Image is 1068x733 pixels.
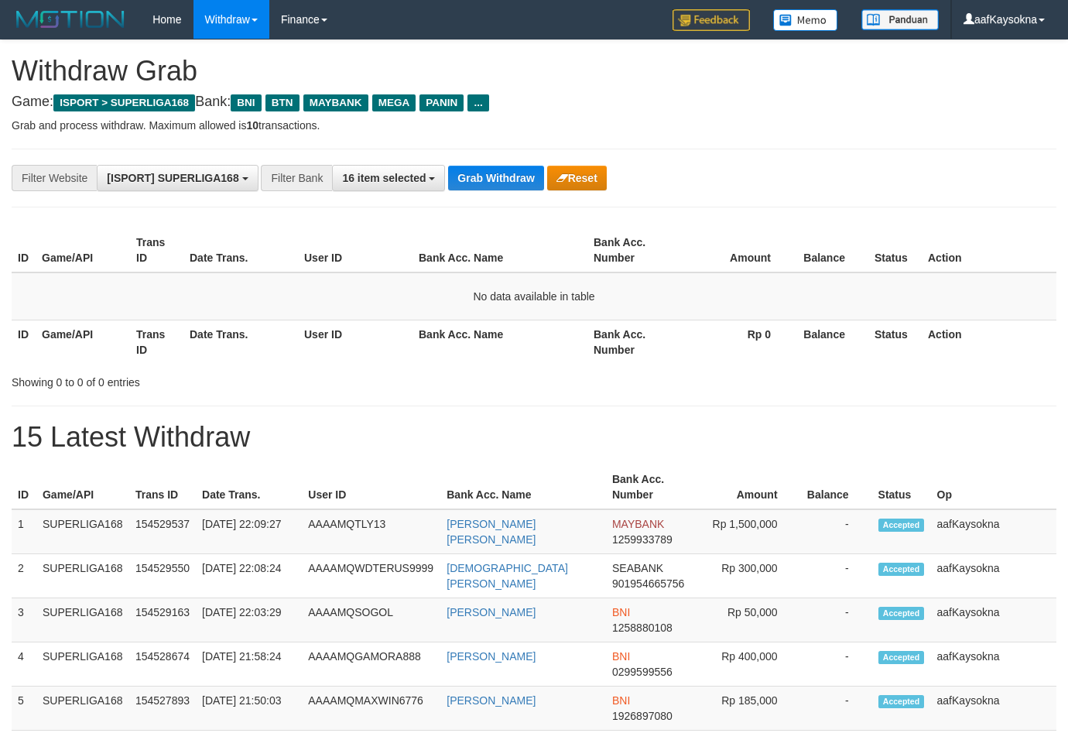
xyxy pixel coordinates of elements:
th: Status [872,465,931,509]
td: AAAAMQWDTERUS9999 [302,554,440,598]
td: SUPERLIGA168 [36,642,129,687]
th: ID [12,228,36,272]
td: AAAAMQTLY13 [302,509,440,554]
td: 2 [12,554,36,598]
th: Bank Acc. Number [606,465,696,509]
td: 154529550 [129,554,196,598]
td: SUPERLIGA168 [36,509,129,554]
img: Feedback.jpg [673,9,750,31]
th: Status [868,320,922,364]
td: 4 [12,642,36,687]
th: Bank Acc. Name [440,465,606,509]
th: Action [922,320,1056,364]
th: Bank Acc. Name [412,320,587,364]
td: [DATE] 21:50:03 [196,687,302,731]
span: Accepted [878,695,925,708]
td: - [801,598,872,642]
span: BTN [265,94,300,111]
span: Accepted [878,519,925,532]
h1: 15 Latest Withdraw [12,422,1056,453]
td: aafKaysokna [931,598,1056,642]
img: panduan.png [861,9,939,30]
th: Date Trans. [183,320,298,364]
th: Action [922,228,1056,272]
td: aafKaysokna [931,554,1056,598]
span: Accepted [878,607,925,620]
th: Balance [794,228,868,272]
span: ... [467,94,488,111]
span: Copy 901954665756 to clipboard [612,577,684,590]
td: SUPERLIGA168 [36,687,129,731]
th: Trans ID [130,228,183,272]
span: BNI [612,606,630,618]
th: Amount [696,465,801,509]
th: Bank Acc. Name [412,228,587,272]
a: [PERSON_NAME] [PERSON_NAME] [447,518,536,546]
button: Reset [547,166,607,190]
a: [PERSON_NAME] [447,606,536,618]
th: Bank Acc. Number [587,320,682,364]
button: [ISPORT] SUPERLIGA168 [97,165,258,191]
td: Rp 50,000 [696,598,801,642]
td: 154529537 [129,509,196,554]
td: [DATE] 22:08:24 [196,554,302,598]
td: - [801,509,872,554]
button: Grab Withdraw [448,166,543,190]
div: Showing 0 to 0 of 0 entries [12,368,433,390]
th: Balance [801,465,872,509]
td: [DATE] 21:58:24 [196,642,302,687]
td: aafKaysokna [931,509,1056,554]
div: Filter Website [12,165,97,191]
th: Trans ID [129,465,196,509]
th: Rp 0 [682,320,794,364]
td: 3 [12,598,36,642]
th: User ID [298,320,412,364]
td: aafKaysokna [931,687,1056,731]
span: SEABANK [612,562,663,574]
td: No data available in table [12,272,1056,320]
td: SUPERLIGA168 [36,598,129,642]
td: 154529163 [129,598,196,642]
td: AAAAMQSOGOL [302,598,440,642]
td: AAAAMQGAMORA888 [302,642,440,687]
strong: 10 [246,119,258,132]
span: PANIN [419,94,464,111]
span: Copy 1259933789 to clipboard [612,533,673,546]
span: Copy 0299599556 to clipboard [612,666,673,678]
th: Op [931,465,1056,509]
span: MAYBANK [612,518,664,530]
th: Status [868,228,922,272]
td: Rp 1,500,000 [696,509,801,554]
span: [ISPORT] SUPERLIGA168 [107,172,238,184]
span: BNI [231,94,261,111]
th: Game/API [36,228,130,272]
th: Balance [794,320,868,364]
td: - [801,554,872,598]
span: MAYBANK [303,94,368,111]
td: Rp 400,000 [696,642,801,687]
td: - [801,687,872,731]
span: MEGA [372,94,416,111]
span: BNI [612,650,630,663]
h1: Withdraw Grab [12,56,1056,87]
th: Amount [682,228,794,272]
th: Game/API [36,320,130,364]
span: ISPORT > SUPERLIGA168 [53,94,195,111]
th: ID [12,320,36,364]
span: Copy 1258880108 to clipboard [612,622,673,634]
td: 154527893 [129,687,196,731]
div: Filter Bank [261,165,332,191]
th: Game/API [36,465,129,509]
img: Button%20Memo.svg [773,9,838,31]
th: User ID [298,228,412,272]
td: aafKaysokna [931,642,1056,687]
span: Accepted [878,563,925,576]
img: MOTION_logo.png [12,8,129,31]
a: [PERSON_NAME] [447,650,536,663]
td: AAAAMQMAXWIN6776 [302,687,440,731]
th: User ID [302,465,440,509]
span: Copy 1926897080 to clipboard [612,710,673,722]
a: [PERSON_NAME] [447,694,536,707]
h4: Game: Bank: [12,94,1056,110]
button: 16 item selected [332,165,445,191]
